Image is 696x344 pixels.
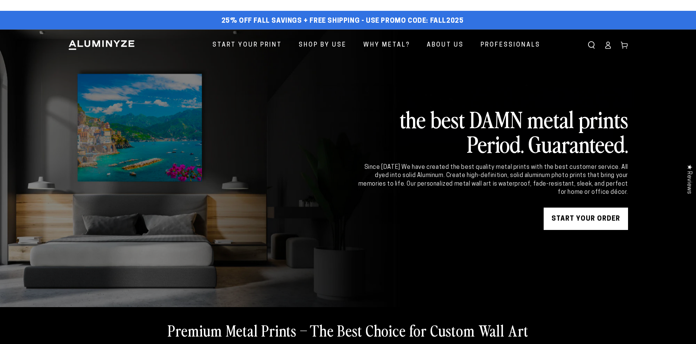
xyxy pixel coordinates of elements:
[421,35,469,55] a: About Us
[544,208,628,230] a: START YOUR Order
[168,321,528,340] h2: Premium Metal Prints – The Best Choice for Custom Wall Art
[357,107,628,156] h2: the best DAMN metal prints Period. Guaranteed.
[427,40,464,51] span: About Us
[212,40,282,51] span: Start Your Print
[475,35,546,55] a: Professionals
[357,163,628,197] div: Since [DATE] We have created the best quality metal prints with the best customer service. All dy...
[583,37,600,53] summary: Search our site
[68,40,135,51] img: Aluminyze
[207,35,288,55] a: Start Your Print
[221,17,464,25] span: 25% off FALL Savings + Free Shipping - Use Promo Code: FALL2025
[358,35,416,55] a: Why Metal?
[299,40,347,51] span: Shop By Use
[682,158,696,200] div: Click to open Judge.me floating reviews tab
[481,40,540,51] span: Professionals
[363,40,410,51] span: Why Metal?
[293,35,352,55] a: Shop By Use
